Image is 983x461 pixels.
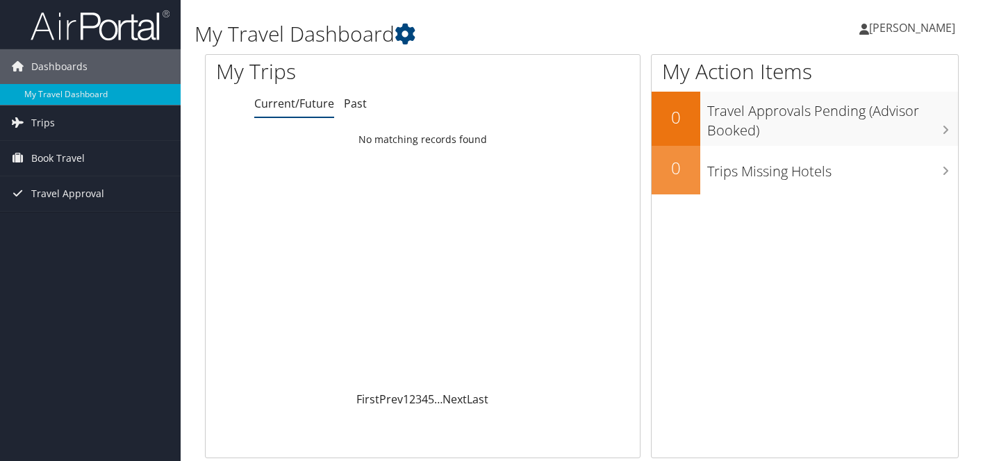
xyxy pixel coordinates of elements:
[652,92,958,145] a: 0Travel Approvals Pending (Advisor Booked)
[31,141,85,176] span: Book Travel
[31,9,170,42] img: airportal-logo.png
[415,392,422,407] a: 3
[31,49,88,84] span: Dashboards
[707,94,958,140] h3: Travel Approvals Pending (Advisor Booked)
[356,392,379,407] a: First
[195,19,711,49] h1: My Travel Dashboard
[216,57,448,86] h1: My Trips
[652,106,700,129] h2: 0
[652,156,700,180] h2: 0
[31,106,55,140] span: Trips
[409,392,415,407] a: 2
[379,392,403,407] a: Prev
[422,392,428,407] a: 4
[434,392,443,407] span: …
[254,96,334,111] a: Current/Future
[652,146,958,194] a: 0Trips Missing Hotels
[344,96,367,111] a: Past
[403,392,409,407] a: 1
[869,20,955,35] span: [PERSON_NAME]
[467,392,488,407] a: Last
[859,7,969,49] a: [PERSON_NAME]
[428,392,434,407] a: 5
[443,392,467,407] a: Next
[707,155,958,181] h3: Trips Missing Hotels
[652,57,958,86] h1: My Action Items
[31,176,104,211] span: Travel Approval
[206,127,640,152] td: No matching records found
